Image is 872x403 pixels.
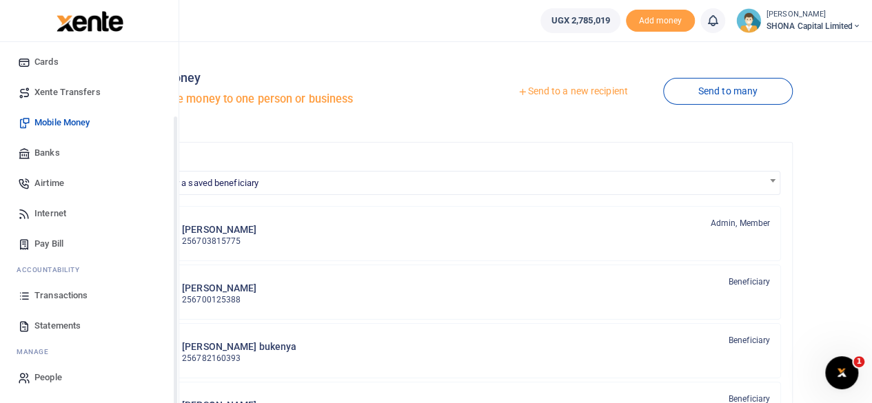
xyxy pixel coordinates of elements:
[853,356,864,367] span: 1
[132,171,780,195] span: Search for a saved beneficiary
[132,172,780,193] span: Search for a saved beneficiary
[11,280,168,311] a: Transactions
[182,282,256,294] h6: [PERSON_NAME]
[182,224,256,236] h6: [PERSON_NAME]
[540,8,620,33] a: UGX 2,785,019
[11,77,168,107] a: Xente Transfers
[11,311,168,341] a: Statements
[729,334,770,347] span: Beneficiary
[182,293,256,307] p: 256700125388
[23,347,49,357] span: anage
[626,14,695,25] a: Add money
[767,9,861,21] small: [PERSON_NAME]
[11,107,168,138] a: Mobile Money
[121,92,451,106] h5: Send mobile money to one person or business
[729,276,770,288] span: Beneficiary
[138,178,258,188] span: Search for a saved beneficiary
[132,323,781,378] a: Ub [PERSON_NAME] bukenya 256782160393 Beneficiary
[825,356,858,389] iframe: Intercom live chat
[736,8,861,33] a: profile-user [PERSON_NAME] SHONA Capital Limited
[34,146,60,160] span: Banks
[27,265,79,275] span: countability
[663,78,793,105] a: Send to many
[121,70,451,85] h4: Mobile Money
[11,168,168,198] a: Airtime
[57,11,123,32] img: logo-large
[11,259,168,280] li: Ac
[34,319,81,333] span: Statements
[626,10,695,32] span: Add money
[767,20,861,32] span: SHONA Capital Limited
[11,362,168,393] a: People
[736,8,761,33] img: profile-user
[11,229,168,259] a: Pay Bill
[182,352,296,365] p: 256782160393
[483,79,662,104] a: Send to a new recipient
[711,217,770,229] span: Admin, Member
[34,289,88,302] span: Transactions
[132,265,781,320] a: NA [PERSON_NAME] 256700125388 Beneficiary
[535,8,625,33] li: Wallet ballance
[34,85,101,99] span: Xente Transfers
[182,341,296,353] h6: [PERSON_NAME] bukenya
[11,47,168,77] a: Cards
[34,237,63,251] span: Pay Bill
[11,138,168,168] a: Banks
[626,10,695,32] li: Toup your wallet
[34,116,90,130] span: Mobile Money
[34,207,66,220] span: Internet
[551,14,609,28] span: UGX 2,785,019
[34,55,59,69] span: Cards
[132,206,781,261] a: JN [PERSON_NAME] 256703815775 Admin, Member
[55,15,123,25] a: logo-small logo-large logo-large
[182,235,256,248] p: 256703815775
[11,341,168,362] li: M
[34,176,64,190] span: Airtime
[34,371,62,384] span: People
[11,198,168,229] a: Internet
